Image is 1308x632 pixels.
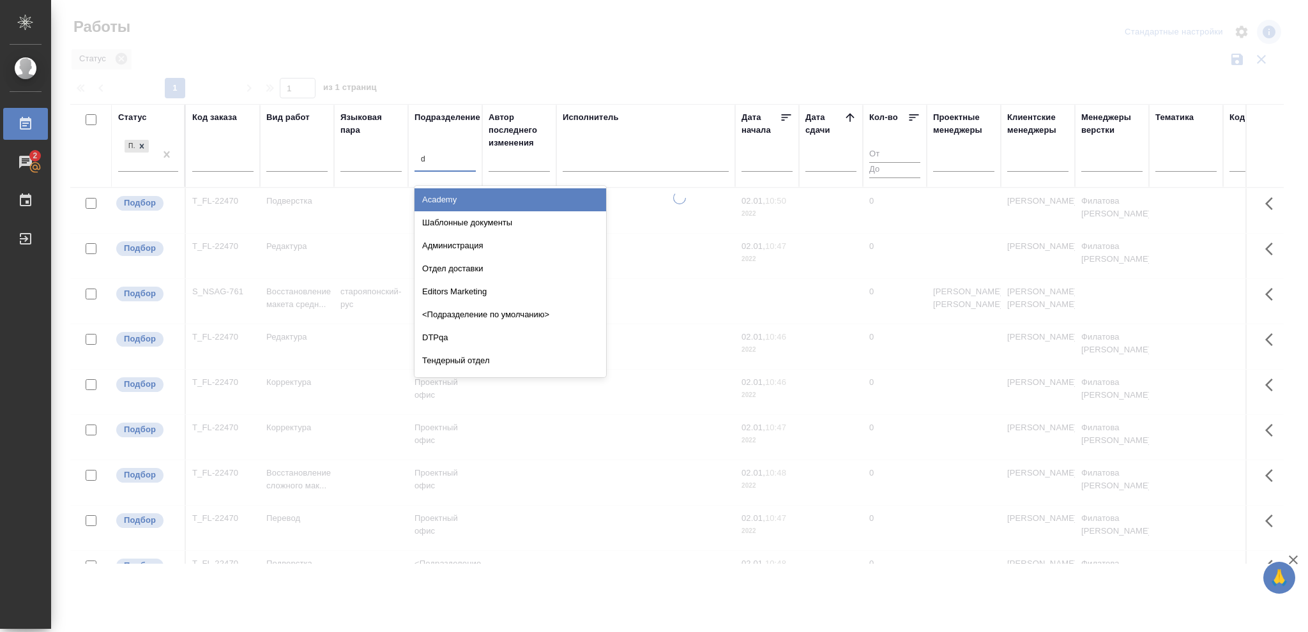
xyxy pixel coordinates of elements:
button: Здесь прячутся важные кнопки [1258,506,1288,536]
div: DTPlight [414,372,606,395]
div: Можно подбирать исполнителей [115,285,178,303]
div: Шаблонные документы [414,211,606,234]
div: Языковая пара [340,111,402,137]
div: Подбор [125,140,135,153]
div: Отдел доставки [414,257,606,280]
button: Здесь прячутся важные кнопки [1258,415,1288,446]
button: Здесь прячутся важные кнопки [1258,370,1288,400]
div: Тендерный отдел [414,349,606,372]
button: Здесь прячутся важные кнопки [1258,279,1288,310]
span: 🙏 [1268,564,1290,591]
a: 2 [3,146,48,178]
div: Можно подбирать исполнителей [115,557,178,575]
div: <Подразделение по умолчанию> [414,303,606,326]
input: До [869,162,920,178]
div: Можно подбирать исполнителей [115,421,178,439]
div: DTPqa [414,326,606,349]
div: Статус [118,111,147,124]
div: Администрация [414,234,606,257]
p: Подбор [124,197,156,209]
div: Кол-во [869,111,898,124]
button: Здесь прячутся важные кнопки [1258,460,1288,491]
p: Подбор [124,423,156,436]
p: Подбор [124,469,156,481]
button: Здесь прячутся важные кнопки [1258,551,1288,582]
button: Здесь прячутся важные кнопки [1258,324,1288,355]
div: Автор последнего изменения [489,111,550,149]
div: Проектные менеджеры [933,111,994,137]
div: Менеджеры верстки [1081,111,1143,137]
button: Здесь прячутся важные кнопки [1258,188,1288,219]
div: Тематика [1155,111,1194,124]
div: Можно подбирать исполнителей [115,376,178,393]
p: Подбор [124,378,156,391]
input: От [869,147,920,163]
div: Можно подбирать исполнителей [115,240,178,257]
p: Подбор [124,287,156,300]
div: Editors Marketing [414,280,606,303]
div: Можно подбирать исполнителей [115,331,178,348]
div: Клиентские менеджеры [1007,111,1068,137]
div: Дата начала [741,111,780,137]
div: Дата сдачи [805,111,844,137]
button: Здесь прячутся важные кнопки [1258,234,1288,264]
div: Можно подбирать исполнителей [115,512,178,529]
p: Подбор [124,514,156,527]
div: Вид работ [266,111,310,124]
div: Academy [414,188,606,211]
span: 2 [25,149,45,162]
div: Можно подбирать исполнителей [115,467,178,484]
button: 🙏 [1263,562,1295,594]
div: Код работы [1229,111,1279,124]
div: Исполнитель [563,111,619,124]
div: Подразделение [414,111,480,124]
p: Подбор [124,333,156,345]
div: Подбор [123,139,150,154]
div: Код заказа [192,111,237,124]
p: Подбор [124,559,156,572]
p: Подбор [124,242,156,255]
div: Можно подбирать исполнителей [115,195,178,212]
